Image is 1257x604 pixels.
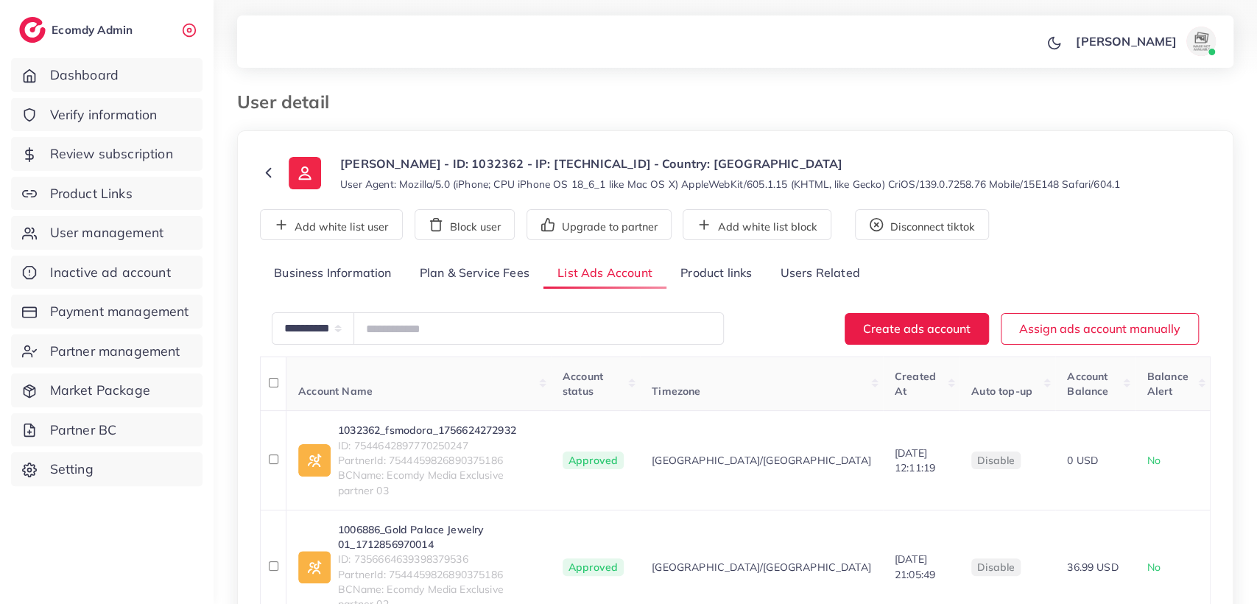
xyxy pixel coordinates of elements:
[1147,370,1188,398] span: Balance Alert
[543,258,666,289] a: List Ads Account
[50,223,163,242] span: User management
[666,258,766,289] a: Product links
[260,258,406,289] a: Business Information
[895,370,936,398] span: Created At
[652,384,700,398] span: Timezone
[1068,27,1222,56] a: [PERSON_NAME]avatar
[977,561,1015,574] span: disable
[50,105,158,124] span: Verify information
[340,177,1120,192] small: User Agent: Mozilla/5.0 (iPhone; CPU iPhone OS 18_6_1 like Mac OS X) AppleWebKit/605.1.15 (KHTML,...
[971,384,1032,398] span: Auto top-up
[340,155,1120,172] p: [PERSON_NAME] - ID: 1032362 - IP: [TECHNICAL_ID] - Country: [GEOGRAPHIC_DATA]
[1001,313,1199,345] button: Assign ads account manually
[50,144,173,164] span: Review subscription
[855,209,989,240] button: Disconnect tiktok
[1067,370,1108,398] span: Account Balance
[289,157,321,189] img: ic-user-info.36bf1079.svg
[11,98,203,132] a: Verify information
[11,334,203,368] a: Partner management
[298,384,373,398] span: Account Name
[11,373,203,407] a: Market Package
[415,209,515,240] button: Block user
[338,552,539,566] span: ID: 7356664639398379536
[19,17,46,43] img: logo
[11,137,203,171] a: Review subscription
[52,23,136,37] h2: Ecomdy Admin
[260,209,403,240] button: Add white list user
[652,453,871,468] span: [GEOGRAPHIC_DATA]/[GEOGRAPHIC_DATA]
[338,522,539,552] a: 1006886_Gold Palace Jewelry 01_1712856970014
[11,58,203,92] a: Dashboard
[11,452,203,486] a: Setting
[50,263,171,282] span: Inactive ad account
[895,446,935,474] span: [DATE] 12:11:19
[845,313,989,345] button: Create ads account
[11,177,203,211] a: Product Links
[50,381,150,400] span: Market Package
[50,184,133,203] span: Product Links
[237,91,341,113] h3: User detail
[563,452,624,469] span: Approved
[527,209,672,240] button: Upgrade to partner
[338,567,539,582] span: PartnerId: 7544459826890375186
[11,216,203,250] a: User management
[1067,561,1118,574] span: 36.99 USD
[1147,561,1160,574] span: No
[50,342,180,361] span: Partner management
[563,558,624,576] span: Approved
[1076,32,1177,50] p: [PERSON_NAME]
[50,66,119,85] span: Dashboard
[50,421,117,440] span: Partner BC
[895,552,935,580] span: [DATE] 21:05:49
[683,209,831,240] button: Add white list block
[766,258,873,289] a: Users Related
[298,551,331,583] img: ic-ad-info.7fc67b75.svg
[338,423,539,438] a: 1032362_fsmodora_1756624272932
[19,17,136,43] a: logoEcomdy Admin
[563,370,603,398] span: Account status
[50,302,189,321] span: Payment management
[338,468,539,498] span: BCName: Ecomdy Media Exclusive partner 03
[338,453,539,468] span: PartnerId: 7544459826890375186
[406,258,543,289] a: Plan & Service Fees
[11,256,203,289] a: Inactive ad account
[298,444,331,477] img: ic-ad-info.7fc67b75.svg
[1067,454,1098,467] span: 0 USD
[652,560,871,575] span: [GEOGRAPHIC_DATA]/[GEOGRAPHIC_DATA]
[1147,454,1160,467] span: No
[977,454,1015,467] span: disable
[1186,27,1216,56] img: avatar
[11,295,203,329] a: Payment management
[338,438,539,453] span: ID: 7544642897770250247
[50,460,94,479] span: Setting
[11,413,203,447] a: Partner BC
